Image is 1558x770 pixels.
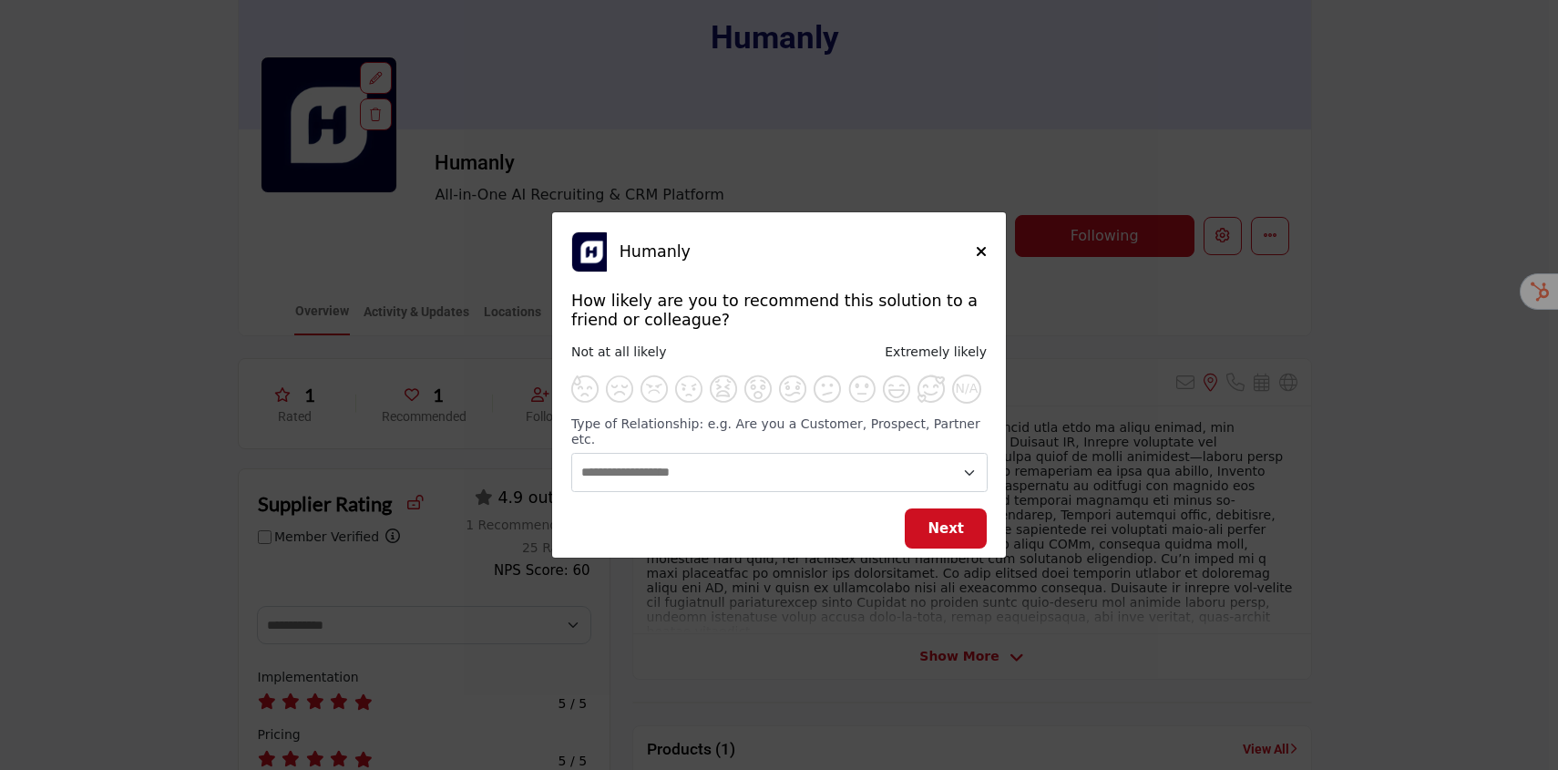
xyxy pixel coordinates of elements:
[571,344,666,359] span: Not at all likely
[885,344,987,359] span: Extremely likely
[956,381,979,396] span: N/A
[976,242,987,262] button: Close
[620,242,976,262] h5: Humanly
[571,231,612,272] img: Humanly Logo
[952,375,981,404] button: N/A
[571,453,988,491] select: Change Supplier Relationship
[928,520,964,537] span: Next
[905,508,987,549] button: Next
[571,292,987,330] h5: How likely are you to recommend this solution to a friend or colleague?
[571,416,987,447] h6: Type of Relationship: e.g. Are you a Customer, Prospect, Partner etc.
